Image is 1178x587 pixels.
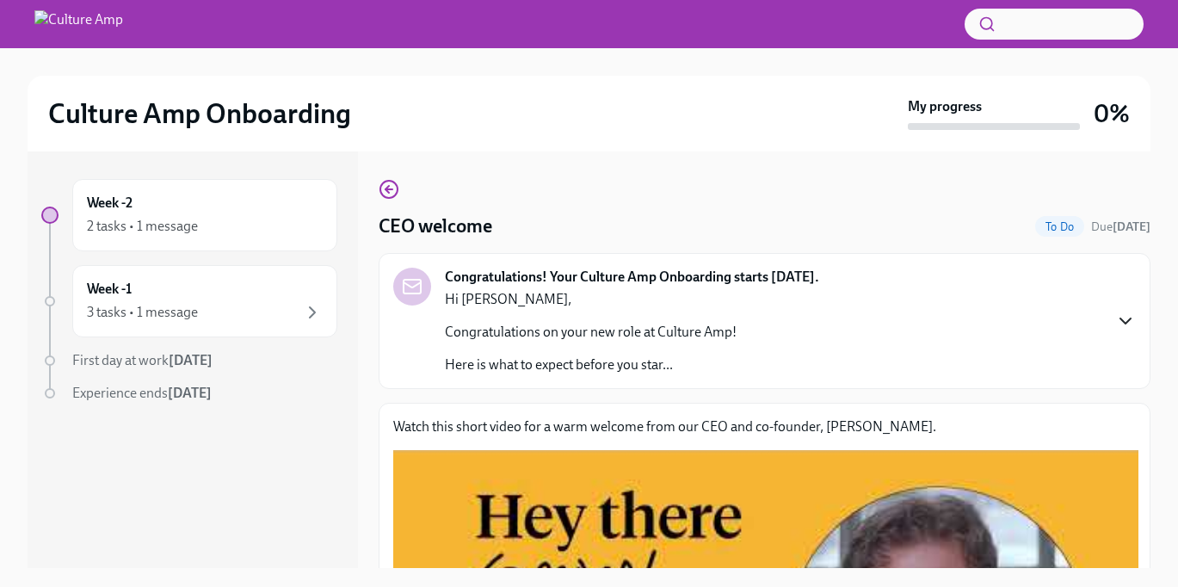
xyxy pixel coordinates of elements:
[393,417,1136,436] p: Watch this short video for a warm welcome from our CEO and co-founder, [PERSON_NAME].
[908,97,982,116] strong: My progress
[445,323,737,342] p: Congratulations on your new role at Culture Amp!
[1113,219,1150,234] strong: [DATE]
[41,179,337,251] a: Week -22 tasks • 1 message
[445,268,819,287] strong: Congratulations! Your Culture Amp Onboarding starts [DATE].
[41,265,337,337] a: Week -13 tasks • 1 message
[169,352,213,368] strong: [DATE]
[445,290,737,309] p: Hi [PERSON_NAME],
[41,351,337,370] a: First day at work[DATE]
[87,194,133,213] h6: Week -2
[72,385,212,401] span: Experience ends
[379,213,492,239] h4: CEO welcome
[1035,220,1084,233] span: To Do
[87,217,198,236] div: 2 tasks • 1 message
[1091,219,1150,234] span: Due
[445,355,737,374] p: Here is what to expect before you star...
[168,385,212,401] strong: [DATE]
[87,303,198,322] div: 3 tasks • 1 message
[34,10,123,38] img: Culture Amp
[1091,219,1150,235] span: September 5th, 2025 18:00
[87,280,132,299] h6: Week -1
[72,352,213,368] span: First day at work
[48,96,351,131] h2: Culture Amp Onboarding
[1094,98,1130,129] h3: 0%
